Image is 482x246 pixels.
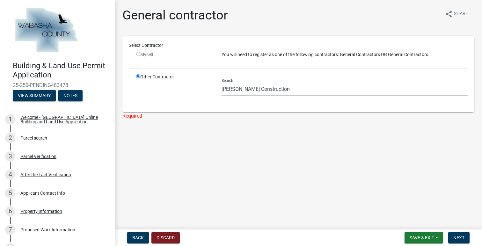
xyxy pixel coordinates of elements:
div: Required [122,112,474,120]
span: Share [454,10,468,18]
div: Welcome - [GEOGRAPHIC_DATA] Online Building and Land Use Application [20,115,105,124]
input: Search... [222,83,468,96]
i: share [445,10,453,18]
button: Save & Exit [405,232,443,243]
div: 2 [5,133,15,143]
button: shareShare [440,8,473,20]
h1: General contractor [122,8,228,23]
div: 7 [5,225,15,235]
button: Discard [151,232,180,243]
div: 1 [5,114,15,125]
div: 3 [5,151,15,162]
span: Back [132,235,144,240]
button: Notes [58,90,83,101]
span: Next [453,235,464,240]
div: Parcel search [20,136,47,140]
div: Other Contractor [131,74,217,106]
div: 4 [5,170,15,180]
p: You will need to register as one of the following contractors: General Contractors OR General Con... [222,51,468,58]
div: Applicant Contact Info [20,191,65,195]
div: 5 [5,188,15,198]
div: After the Fact Verification [20,172,71,177]
wm-modal-confirm: Summary [13,93,56,98]
div: Myself [136,51,212,58]
div: Parcel Verification [20,154,56,159]
h4: Building & Land Use Permit Application [13,61,110,80]
div: 6 [5,206,15,216]
button: View Summary [13,90,56,101]
div: Property Information [20,209,62,213]
button: Next [448,232,470,243]
div: Proposed Work Information [20,228,75,232]
wm-modal-confirm: Notes [58,93,83,98]
div: Select Contractor [124,42,473,49]
span: 25-250-PENDING483478 [13,82,102,88]
span: Save & Exit [410,235,434,240]
img: Wabasha County, Minnesota [13,7,80,54]
button: Back [127,232,149,243]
